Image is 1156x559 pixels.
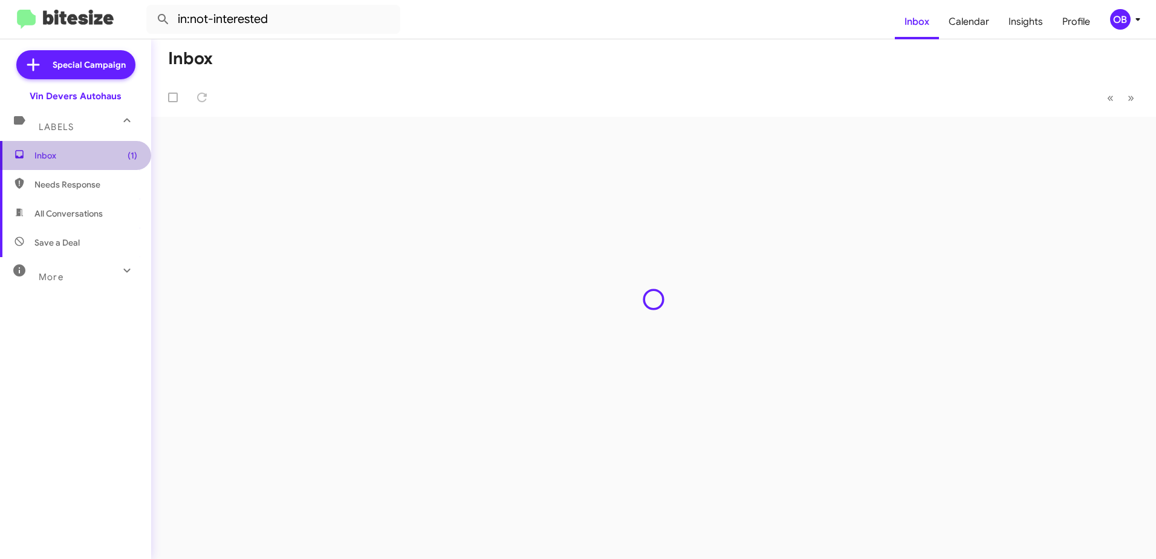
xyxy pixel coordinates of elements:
span: Save a Deal [34,237,80,249]
span: More [39,272,63,283]
a: Profile [1053,4,1100,39]
button: Next [1120,85,1141,110]
span: All Conversations [34,208,103,220]
div: Vin Devers Autohaus [30,90,122,102]
span: « [1107,90,1114,105]
a: Special Campaign [16,50,135,79]
span: Labels [39,122,74,132]
h1: Inbox [168,49,213,68]
span: Needs Response [34,178,137,191]
a: Calendar [939,4,999,39]
button: Previous [1100,85,1121,110]
span: Special Campaign [53,59,126,71]
span: » [1128,90,1134,105]
a: Insights [999,4,1053,39]
span: (1) [128,149,137,162]
a: Inbox [895,4,939,39]
nav: Page navigation example [1100,85,1141,110]
div: OB [1110,9,1131,30]
button: OB [1100,9,1143,30]
span: Inbox [34,149,137,162]
input: Search [146,5,400,34]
